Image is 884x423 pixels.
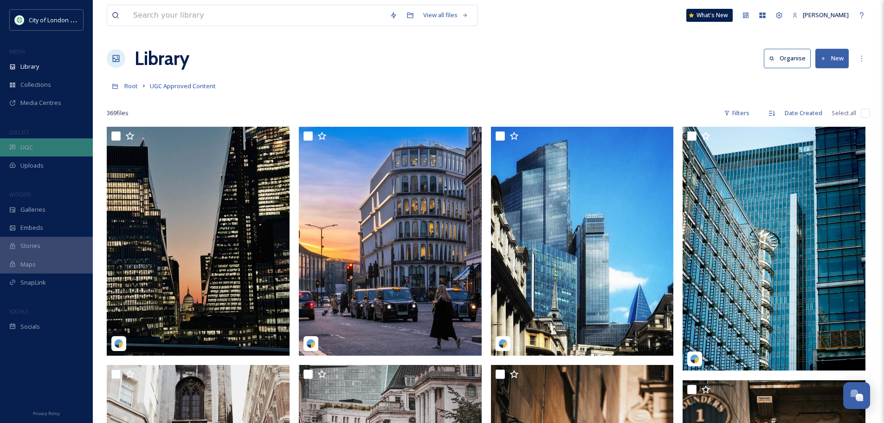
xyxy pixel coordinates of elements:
span: Root [124,82,138,90]
span: Uploads [20,161,44,170]
span: COLLECT [9,129,29,136]
input: Search your library [129,5,385,26]
span: WIDGETS [9,191,31,198]
a: Organise [764,49,815,68]
span: Stories [20,241,40,250]
span: SOCIALS [9,308,28,315]
a: What's New [686,9,733,22]
img: snapsea-logo.png [498,339,508,348]
img: 354633849_641918134643224_7365946917959491822_n.jpg [15,15,24,25]
img: snapsea-logo.png [306,339,316,348]
div: Date Created [780,104,827,122]
span: Privacy Policy [33,410,60,416]
a: Root [124,80,138,91]
img: kev_in_view-5035463.jpg [683,127,865,371]
span: [PERSON_NAME] [803,11,849,19]
span: Library [20,62,39,71]
a: UGC Approved Content [150,80,216,91]
span: Maps [20,260,36,269]
button: Open Chat [843,382,870,409]
span: Collections [20,80,51,89]
a: Privacy Policy [33,407,60,418]
span: SnapLink [20,278,46,287]
img: frencheye-18112891072530836.jpeg [491,127,674,356]
button: New [815,49,849,68]
a: [PERSON_NAME] [787,6,853,24]
div: Filters [719,104,754,122]
span: City of London Corporation [29,15,103,24]
span: MEDIA [9,48,26,55]
img: mrkwokman-3159594.jpg [107,127,290,356]
span: Media Centres [20,98,61,107]
button: Organise [764,49,811,68]
span: 369 file s [107,109,129,117]
span: Select all [832,109,856,117]
span: Galleries [20,205,45,214]
span: Embeds [20,223,43,232]
span: UGC [20,143,33,152]
span: UGC Approved Content [150,82,216,90]
img: snapsea-logo.png [114,339,123,348]
span: Socials [20,322,40,331]
img: snapsea-logo.png [690,354,699,364]
img: sarahlaurenphotos-2881182.jpg [299,127,482,356]
a: View all files [419,6,473,24]
a: Library [135,45,189,72]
